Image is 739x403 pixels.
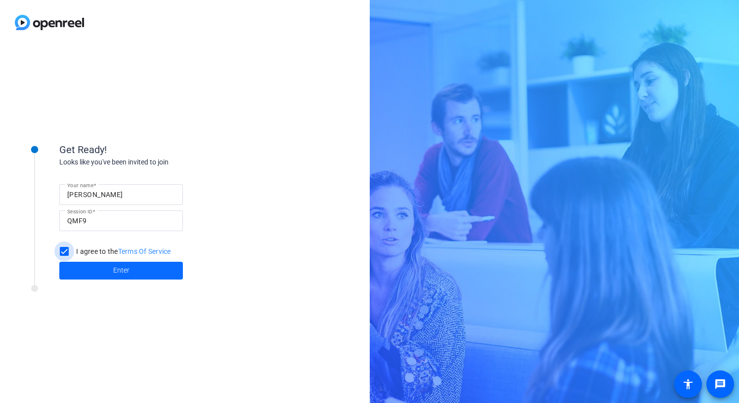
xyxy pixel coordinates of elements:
span: Enter [113,265,130,276]
div: Get Ready! [59,142,257,157]
mat-label: Your name [67,182,93,188]
a: Terms Of Service [118,247,171,255]
div: Looks like you've been invited to join [59,157,257,167]
mat-icon: message [714,378,726,390]
mat-label: Session ID [67,208,92,214]
label: I agree to the [74,246,171,256]
button: Enter [59,262,183,280]
mat-icon: accessibility [682,378,694,390]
